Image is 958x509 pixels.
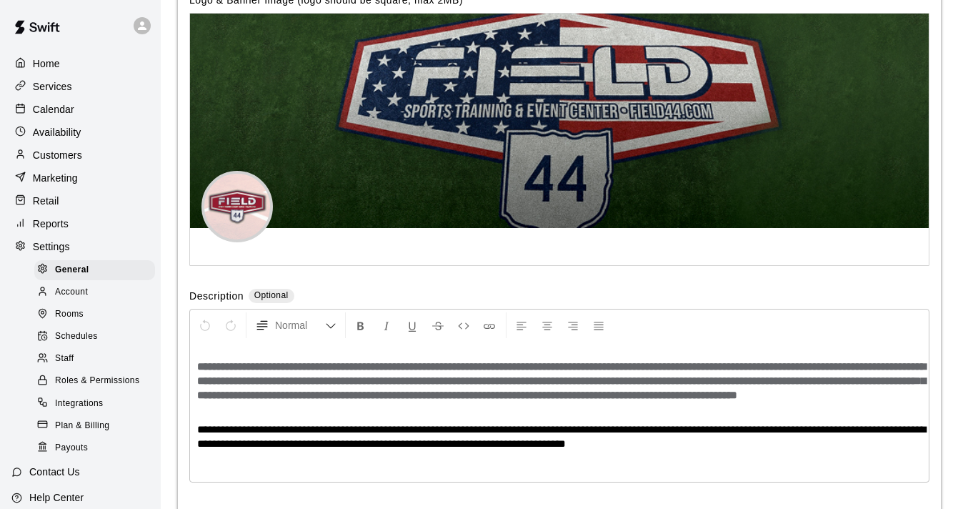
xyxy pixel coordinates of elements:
[55,285,88,300] span: Account
[561,312,585,338] button: Right Align
[55,352,74,366] span: Staff
[451,312,476,338] button: Insert Code
[193,312,217,338] button: Undo
[34,349,155,369] div: Staff
[33,148,82,162] p: Customers
[55,307,84,322] span: Rooms
[34,415,161,437] a: Plan & Billing
[189,289,244,305] label: Description
[33,125,81,139] p: Availability
[34,260,155,280] div: General
[349,312,373,338] button: Format Bold
[11,144,149,166] a: Customers
[34,438,155,458] div: Payouts
[587,312,611,338] button: Justify Align
[34,437,161,459] a: Payouts
[11,213,149,234] a: Reports
[11,76,149,97] a: Services
[29,465,80,479] p: Contact Us
[477,312,502,338] button: Insert Link
[34,259,161,281] a: General
[34,416,155,436] div: Plan & Billing
[11,122,149,143] a: Availability
[33,79,72,94] p: Services
[34,304,161,326] a: Rooms
[34,371,155,391] div: Roles & Permissions
[11,99,149,120] a: Calendar
[33,217,69,231] p: Reports
[11,167,149,189] a: Marketing
[29,490,84,505] p: Help Center
[11,53,149,74] a: Home
[535,312,559,338] button: Center Align
[55,441,88,455] span: Payouts
[34,394,155,414] div: Integrations
[219,312,243,338] button: Redo
[55,419,109,433] span: Plan & Billing
[34,327,155,347] div: Schedules
[400,312,424,338] button: Format Underline
[11,236,149,257] a: Settings
[34,348,161,370] a: Staff
[374,312,399,338] button: Format Italics
[55,330,98,344] span: Schedules
[33,239,70,254] p: Settings
[509,312,534,338] button: Left Align
[275,318,325,332] span: Normal
[249,312,342,338] button: Formatting Options
[55,263,89,277] span: General
[33,56,60,71] p: Home
[33,171,78,185] p: Marketing
[55,374,139,388] span: Roles & Permissions
[34,326,161,348] a: Schedules
[33,194,59,208] p: Retail
[11,190,149,212] a: Retail
[34,305,155,325] div: Rooms
[34,282,155,302] div: Account
[33,102,74,117] p: Calendar
[34,370,161,392] a: Roles & Permissions
[426,312,450,338] button: Format Strikethrough
[254,290,289,300] span: Optional
[34,281,161,303] a: Account
[55,397,104,411] span: Integrations
[34,392,161,415] a: Integrations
